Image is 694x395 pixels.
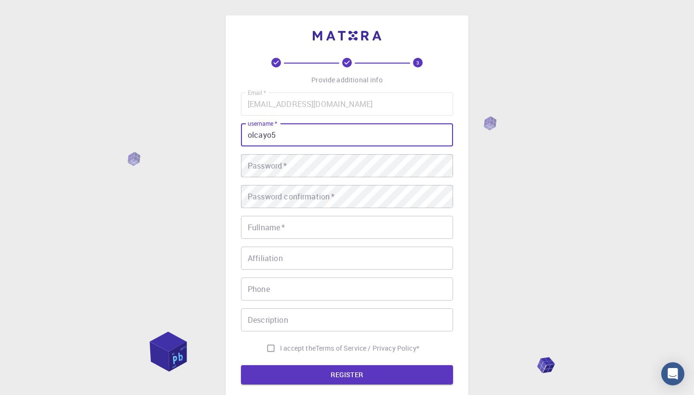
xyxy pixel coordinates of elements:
div: Open Intercom Messenger [661,362,684,385]
p: Terms of Service / Privacy Policy * [316,343,419,353]
button: REGISTER [241,365,453,384]
label: username [248,119,277,128]
span: I accept the [280,343,316,353]
p: Provide additional info [311,75,382,85]
text: 3 [416,59,419,66]
label: Email [248,89,266,97]
a: Terms of Service / Privacy Policy* [316,343,419,353]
